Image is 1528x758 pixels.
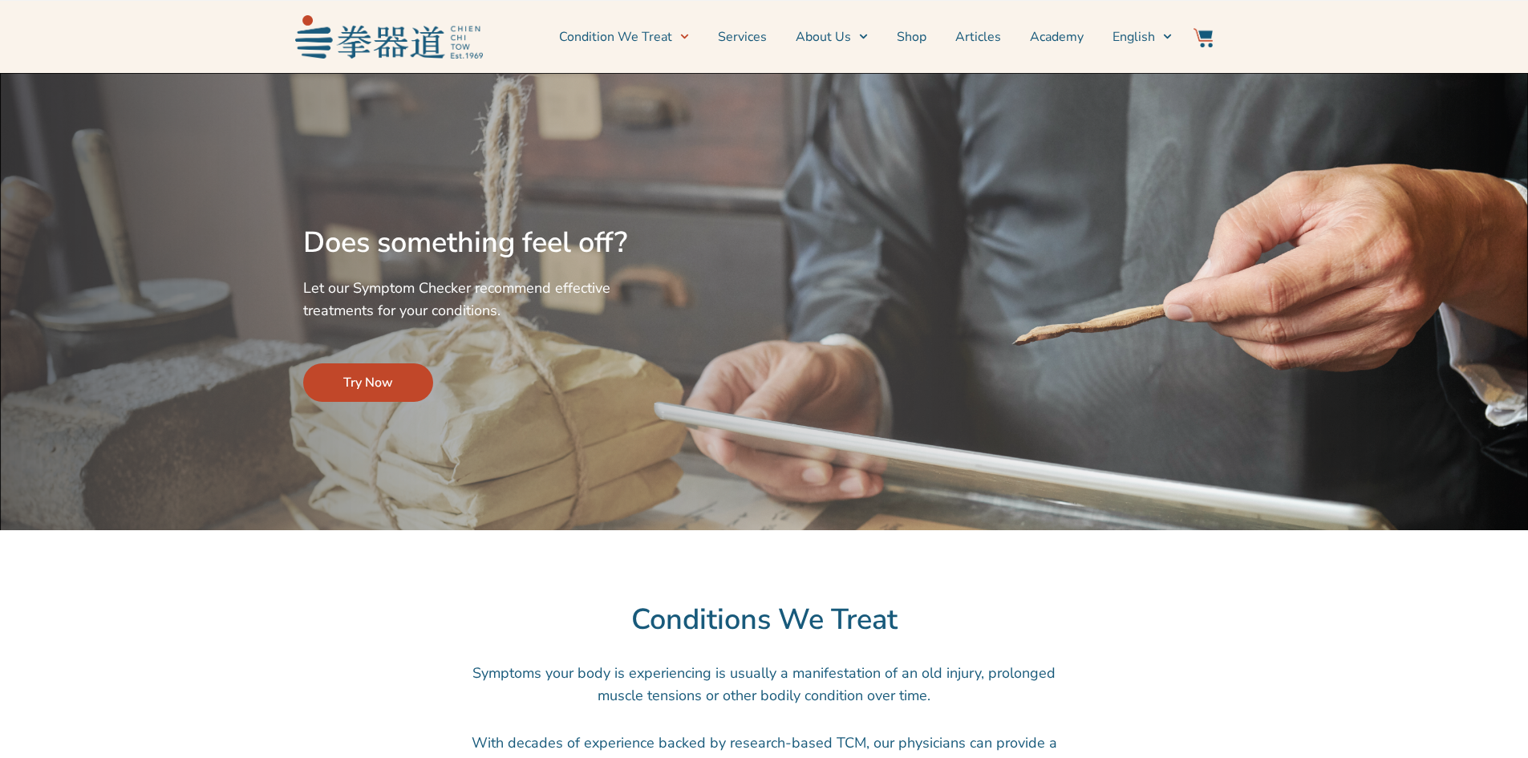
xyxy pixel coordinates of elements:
[796,17,868,57] a: About Us
[897,17,926,57] a: Shop
[464,662,1065,707] p: Symptoms your body is experiencing is usually a manifestation of an old injury, prolonged muscle ...
[303,277,663,322] p: Let our Symptom Checker recommend effective treatments for your conditions.
[1030,17,1084,57] a: Academy
[718,17,767,57] a: Services
[1113,27,1155,47] span: English
[343,373,393,392] span: Try Now
[955,17,1001,57] a: Articles
[303,363,433,402] a: Try Now
[491,17,1173,57] nav: Menu
[303,225,663,261] h2: Does something feel off?
[1194,28,1213,47] img: Website Icon-03
[559,17,689,57] a: Condition We Treat
[195,602,1334,638] h2: Conditions We Treat
[1113,17,1172,57] a: Switch to English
